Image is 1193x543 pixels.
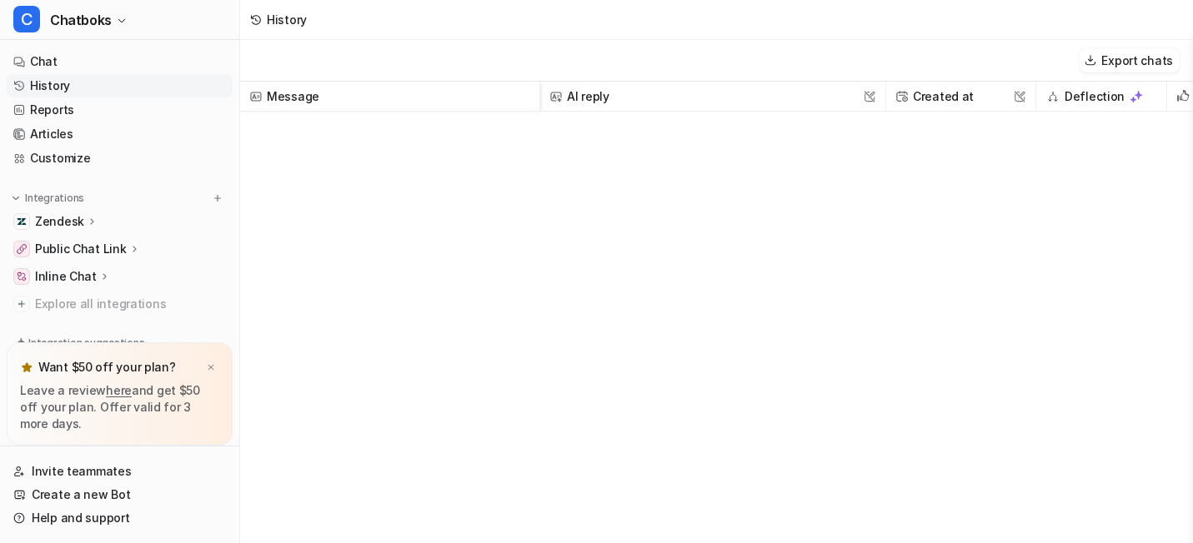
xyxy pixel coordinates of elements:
img: star [20,361,33,374]
p: Public Chat Link [35,241,127,257]
img: explore all integrations [13,296,30,312]
a: Articles [7,122,233,146]
a: Invite teammates [7,460,233,483]
img: Public Chat Link [17,244,27,254]
a: History [7,74,233,97]
div: History [267,11,307,28]
p: Zendesk [35,213,84,230]
a: Chat [7,50,233,73]
a: Help and support [7,506,233,530]
button: Export chats [1080,48,1180,72]
img: menu_add.svg [212,192,223,204]
a: Explore all integrations [7,292,233,316]
p: Integration suggestions [28,336,144,351]
button: Integrations [7,190,89,207]
img: x [206,362,216,373]
img: Zendesk [17,217,27,227]
p: Want $50 off your plan? [38,359,176,376]
a: here [106,383,132,397]
p: Inline Chat [35,268,97,285]
span: Chatboks [50,8,112,32]
a: Create a new Bot [7,483,233,506]
a: Customize [7,147,233,170]
span: Created at [893,82,1029,112]
img: Inline Chat [17,271,27,281]
img: expand menu [10,192,22,204]
span: C [13,6,40,32]
h2: Deflection [1065,82,1125,112]
span: AI reply [547,82,879,112]
p: Leave a review and get $50 off your plan. Offer valid for 3 more days. [20,382,219,432]
p: Integrations [25,192,84,205]
span: Explore all integrations [35,291,226,317]
a: Reports [7,98,233,122]
span: Message [247,82,533,112]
